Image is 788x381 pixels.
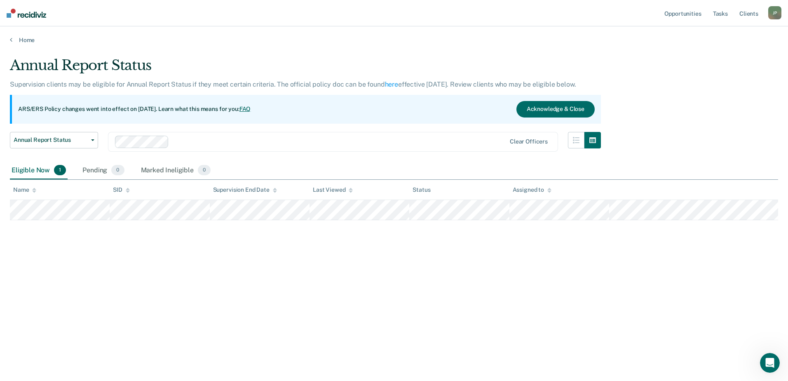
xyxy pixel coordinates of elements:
span: 0 [198,165,211,176]
div: Last Viewed [313,186,353,193]
a: Home [10,36,778,44]
p: ARS/ERS Policy changes went into effect on [DATE]. Learn what this means for you: [18,105,251,113]
div: Status [413,186,430,193]
div: SID [113,186,130,193]
div: Name [13,186,36,193]
button: JP [768,6,781,19]
button: Annual Report Status [10,132,98,148]
span: 1 [54,165,66,176]
div: Clear officers [510,138,548,145]
p: Supervision clients may be eligible for Annual Report Status if they meet certain criteria. The o... [10,80,576,88]
img: Recidiviz [7,9,46,18]
a: FAQ [239,106,251,112]
button: Acknowledge & Close [516,101,595,118]
span: 0 [111,165,124,176]
div: Pending0 [81,162,126,180]
div: Eligible Now1 [10,162,68,180]
div: Annual Report Status [10,57,601,80]
a: here [385,80,398,88]
span: Annual Report Status [14,136,88,143]
div: Marked Ineligible0 [139,162,213,180]
div: J P [768,6,781,19]
div: Supervision End Date [213,186,277,193]
div: Assigned to [513,186,551,193]
iframe: Intercom live chat [760,353,780,373]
